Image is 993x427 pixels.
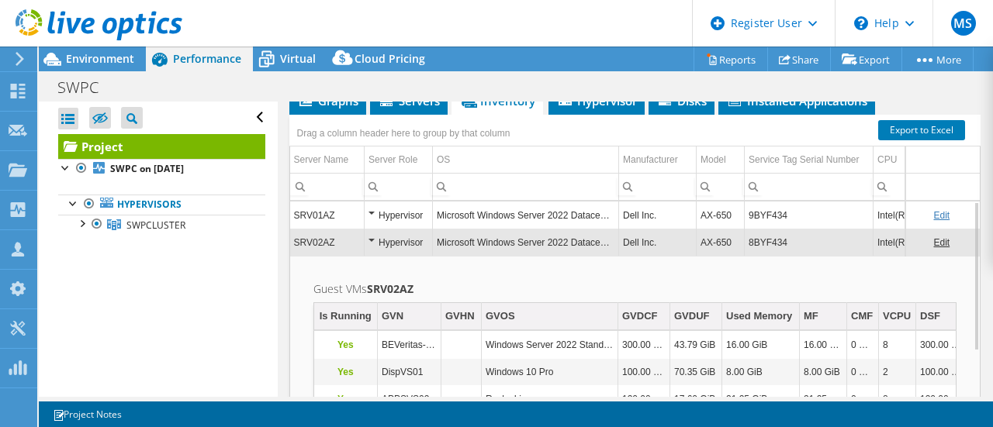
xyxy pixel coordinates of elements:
span: Installed Applications [726,93,867,108]
span: SWPCLUSTER [126,219,185,232]
div: MF [804,307,818,325]
h2: Guest VMs [313,280,957,298]
span: MS [951,11,976,36]
td: Column VCPU, Value 8 [879,386,916,413]
td: Column OS, Filter cell [433,173,619,200]
td: Column OS, Value Microsoft Windows Server 2022 Datacenter [433,201,619,229]
td: Column Is Running, Value Yes [314,359,378,386]
span: Graphs [297,93,358,108]
td: Model Column [697,146,745,174]
td: Column MF, Value 8.00 GiB [800,359,847,386]
div: CPU [877,150,897,169]
td: Column GVOS, Value Windows 10 Pro [482,359,618,386]
a: Edit [933,237,950,248]
td: Column GVN, Value BEVeritas-VM [378,332,441,359]
div: OS [437,150,450,169]
td: Column GVDCF, Value 300.00 GiB [618,332,670,359]
td: Column DSF, Value 300.00 GiB [916,332,968,359]
td: Column Server Name, Value SRV02AZ [290,229,365,256]
div: GVOS [486,307,515,325]
td: Column MF, Value 31.25 GiB [800,386,847,413]
div: GVN [382,307,403,325]
div: Drag a column header here to group by that column [293,122,514,144]
b: SWPC on [DATE] [110,162,184,175]
a: Share [767,47,831,71]
td: Column GVHN, Value [441,332,482,359]
div: Service Tag Serial Number [749,150,860,169]
td: Column GVDCF, Value 130.00 GiB [618,386,670,413]
td: Column GVDUF, Value 17.60 GiB [670,386,722,413]
td: Column Manufacturer, Value Dell Inc. [619,229,697,256]
td: Column GVN, Value APPSVS03 [378,386,441,413]
td: Server Role Column [365,146,433,174]
div: Server Name [294,150,349,169]
span: Inventory [459,93,535,108]
div: VCPU [883,307,911,325]
td: GVHN Column [441,303,482,330]
p: Yes [318,363,374,381]
td: Column Server Role, Value Hypervisor [365,229,433,256]
td: Column Server Name, Value SRV01AZ [290,201,365,229]
td: Used Memory Column [722,303,800,330]
div: GVDCF [622,307,658,325]
td: Column CMF, Value 0 MiB [847,386,879,413]
td: Column Server Role, Value Hypervisor [365,201,433,229]
td: Column GVDCF, Value 100.00 GiB [618,359,670,386]
span: Disks [656,93,707,108]
td: Column Used Memory, Value 31.25 GiB [722,386,800,413]
td: GVOS Column [482,303,618,330]
div: Manufacturer [623,150,678,169]
td: Column VCPU, Value 2 [879,359,916,386]
td: VCPU Column [879,303,916,330]
td: Column GVN, Value DispVS01 [378,359,441,386]
td: Column Service Tag Serial Number, Value 9BYF434 [745,201,874,229]
span: Virtual [280,51,316,66]
a: Export to Excel [878,120,965,140]
td: Column Model, Value AX-650 [697,201,745,229]
div: Server Role [368,150,417,169]
td: Manufacturer Column [619,146,697,174]
a: Project [58,134,265,159]
a: Edit [933,210,950,221]
a: Export [830,47,902,71]
td: Column DSF, Value 100.00 GiB [916,359,968,386]
td: Column Service Tag Serial Number, Filter cell [745,173,874,200]
a: SWPCLUSTER [58,215,265,235]
span: Servers [378,93,440,108]
span: Performance [173,51,241,66]
span: Environment [66,51,134,66]
div: Model [701,150,726,169]
td: Column CMF, Value 0 MiB [847,359,879,386]
td: Column Manufacturer, Filter cell [619,173,697,200]
p: Yes [318,390,374,408]
td: MF Column [800,303,847,330]
div: GVHN [445,307,475,325]
span: Cloud Pricing [355,51,425,66]
td: Column VCPU, Value 8 [879,332,916,359]
td: Is Running Column [314,303,378,330]
h1: SWPC [50,79,123,96]
td: Column MF, Value 16.00 GiB [800,332,847,359]
td: Column GVDUF, Value 70.35 GiB [670,359,722,386]
div: Hypervisor [368,233,428,252]
td: GVDUF Column [670,303,722,330]
div: CMF [851,307,873,325]
td: Column GVDUF, Value 43.79 GiB [670,332,722,359]
td: Column Manufacturer, Value Dell Inc. [619,201,697,229]
td: CMF Column [847,303,879,330]
p: Yes [318,336,374,354]
a: Reports [694,47,768,71]
td: DSF Column [916,303,968,330]
td: Column Server Name, Filter cell [290,173,365,200]
td: Column Model, Filter cell [697,173,745,200]
td: Column Is Running, Value Yes [314,332,378,359]
td: Column CMF, Value 0 MiB [847,332,879,359]
td: Column Server Role, Filter cell [365,173,433,200]
span: Hypervisor [556,93,637,108]
div: Is Running [320,307,372,325]
td: Column Model, Value AX-650 [697,229,745,256]
div: Used Memory [726,307,792,325]
a: Hypervisors [58,195,265,215]
td: GVDCF Column [618,303,670,330]
td: Column GVOS, Value Rocky Linux [482,386,618,413]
